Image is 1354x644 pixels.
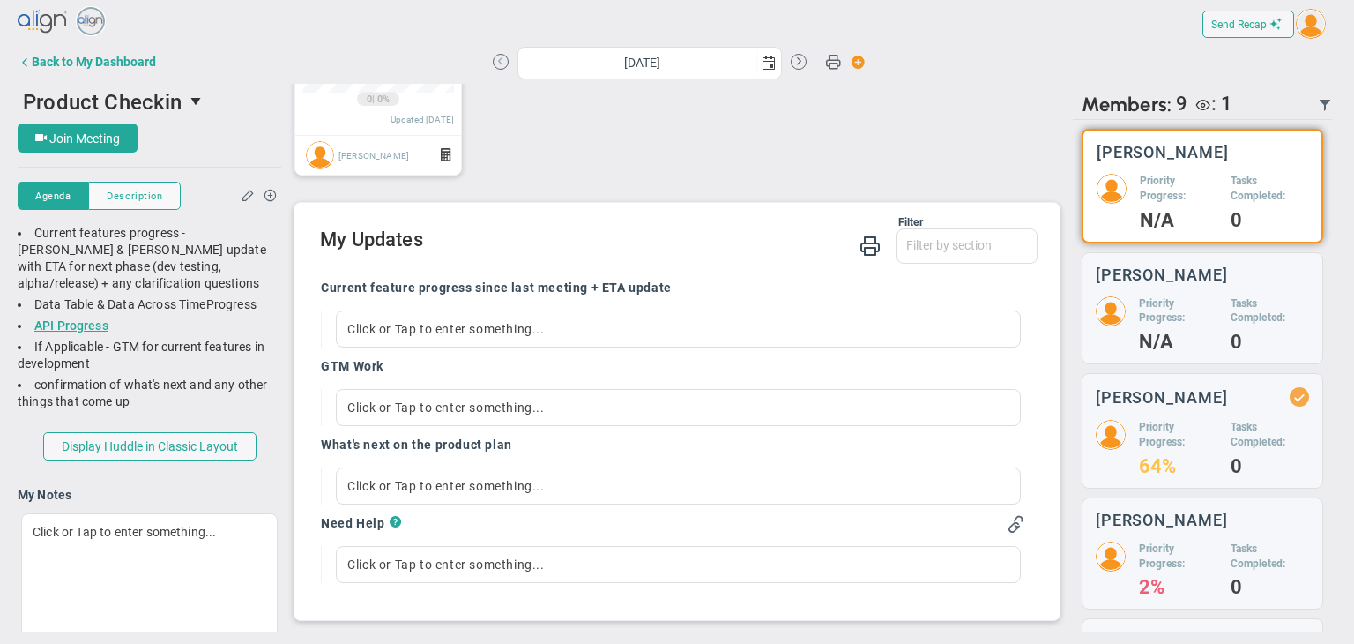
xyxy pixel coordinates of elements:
img: 206391.Person.photo [1296,9,1326,39]
span: Print Huddle [825,53,841,78]
h5: Tasks Completed: [1231,174,1308,204]
div: Mallory Robinson is a Viewer. [1187,93,1232,116]
span: select [182,86,212,116]
div: Click or Tap to enter something... [336,546,1021,583]
button: Back to My Dashboard [18,44,156,79]
img: align-logo.svg [18,4,69,40]
h4: Current feature progress since last meeting + ETA update [321,280,672,296]
h2: My Updates [320,228,1038,254]
h4: N/A [1140,213,1217,228]
span: Current features progress - [PERSON_NAME] & [PERSON_NAME] update with ETA for next phase (dev tes... [18,226,266,290]
div: Back to My Dashboard [32,55,156,69]
img: Alex Abramson [306,141,334,169]
h4: 0 [1231,213,1308,228]
h3: [PERSON_NAME] [1097,144,1229,161]
span: Join Meeting [49,131,120,146]
span: Product Checkin [23,90,182,115]
span: Description [107,189,162,204]
span: | [372,93,375,104]
input: Filter by section [897,229,1037,261]
img: 50249.Person.photo [1096,542,1126,572]
h3: [PERSON_NAME] [1096,512,1228,528]
span: [PERSON_NAME] [338,150,409,160]
button: Display Huddle in Classic Layout [43,432,257,461]
h4: 0 [1231,459,1309,475]
span: 1 [1221,93,1232,115]
span: Updated [DATE] [391,115,454,124]
h5: Tasks Completed: [1231,542,1309,572]
div: Click or Tap to enter something... [336,468,1021,505]
span: : [1211,93,1216,115]
h4: What's next on the product plan [321,437,512,453]
div: Filter [320,216,923,228]
span: Send Recap [1211,19,1267,31]
button: Agenda [18,182,88,210]
h5: Priority Progress: [1139,542,1217,572]
div: Data Table & Data Across Time [18,296,281,313]
span: 9 [1176,93,1187,116]
span: select [756,48,781,79]
img: 53178.Person.photo [1096,420,1126,450]
h4: 64% [1139,459,1217,475]
h5: Priority Progress: [1139,420,1217,450]
span: Agenda [35,189,71,204]
button: Send Recap [1202,11,1294,38]
img: 50429.Person.photo [1096,296,1126,326]
h4: GTM Work [321,358,383,374]
span: Formula Driven [441,143,450,168]
span: confirmation of what's next and any other things that come up [18,378,268,408]
button: Join Meeting [18,124,138,153]
h4: N/A [1139,334,1217,350]
h4: My Notes [18,487,281,503]
h4: Need Help [321,515,389,531]
div: Click or Tap to enter something... [336,389,1021,426]
span: Print My Huddle Updates [859,234,881,256]
a: API Progress [34,318,108,333]
span: 0% [377,93,390,104]
span: Members: [1082,93,1172,116]
div: Click or Tap to enter something... [336,311,1021,348]
h5: Tasks Completed: [1231,296,1309,326]
span: Filter Updated Members [1318,98,1332,112]
span: If Applicable - GTM for current features in development [18,340,264,371]
h5: Tasks Completed: [1231,420,1309,450]
span: Progress [206,297,257,311]
h5: Priority Progress: [1139,296,1217,326]
h4: 2% [1139,580,1217,595]
div: Updated Status [1293,391,1306,403]
h4: 0 [1231,580,1309,595]
h4: 0 [1231,334,1309,350]
span: 0 [367,92,372,106]
h3: [PERSON_NAME] [1096,389,1228,406]
h3: [PERSON_NAME] [1096,266,1228,283]
h5: Priority Progress: [1140,174,1217,204]
span: Action Button [843,50,866,74]
img: 206391.Person.photo [1097,174,1127,204]
button: Description [88,182,181,210]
